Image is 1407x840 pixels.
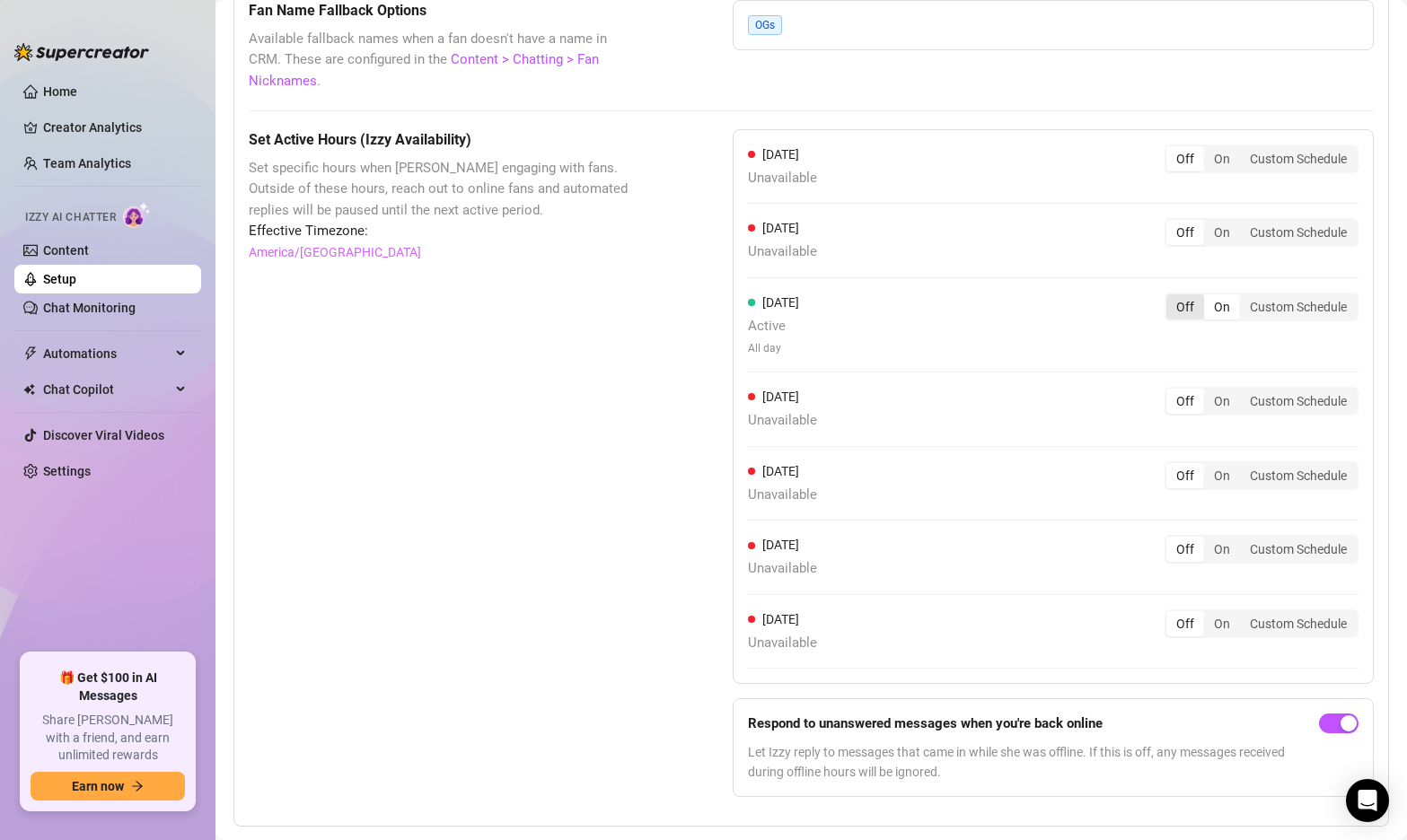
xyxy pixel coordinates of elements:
[1166,537,1204,562] div: Off
[762,295,799,310] span: [DATE]
[43,301,136,315] a: Chat Monitoring
[23,346,38,361] span: thunderbolt
[123,202,151,228] img: AI Chatter
[1166,220,1204,245] div: Off
[249,158,643,222] span: Set specific hours when [PERSON_NAME] engaging with fans. Outside of these hours, reach out to on...
[1165,609,1359,638] div: segmented control
[1165,461,1359,490] div: segmented control
[748,340,799,357] span: All day
[72,779,124,793] span: Earn now
[1240,537,1357,562] div: Custom Schedule
[748,558,817,580] span: Unavailable
[1240,389,1357,414] div: Custom Schedule
[762,221,799,235] span: [DATE]
[31,712,185,765] span: Share [PERSON_NAME] with a friend, and earn unlimited rewards
[131,780,144,792] span: arrow-right
[23,383,35,396] img: Chat Copilot
[43,243,89,258] a: Content
[748,316,799,337] span: Active
[249,129,643,151] h5: Set Active Hours (Izzy Availability)
[43,113,187,142] a: Creator Analytics
[43,375,171,404] span: Chat Copilot
[1166,294,1204,319] div: Off
[762,538,799,552] span: [DATE]
[748,15,782,35] span: OGs
[1165,293,1359,321] div: segmented control
[748,633,817,654] span: Unavailable
[1166,463,1204,488] div: Off
[31,669,185,704] span: 🎁 Get $100 in AI Messages
[1166,146,1204,171] div: Off
[14,43,149,61] img: logo-BBDzfeDw.svg
[1240,220,1357,245] div: Custom Schedule
[43,339,171,368] span: Automations
[249,242,421,262] a: America/[GEOGRAPHIC_DATA]
[43,84,77,99] a: Home
[748,485,817,506] span: Unavailable
[1165,144,1359,173] div: segmented control
[1204,220,1240,245] div: On
[748,241,817,263] span: Unavailable
[1165,535,1359,564] div: segmented control
[1204,294,1240,319] div: On
[25,209,116,226] span: Izzy AI Chatter
[1165,218,1359,247] div: segmented control
[748,168,817,189] span: Unavailable
[1204,463,1240,488] div: On
[1165,387,1359,416] div: segmented control
[748,742,1312,782] span: Let Izzy reply to messages that came in while she was offline. If this is off, any messages recei...
[762,389,799,404] span: [DATE]
[1240,146,1357,171] div: Custom Schedule
[43,272,76,286] a: Setup
[43,428,164,442] a: Discover Viral Videos
[1166,611,1204,636] div: Off
[1204,537,1240,562] div: On
[249,221,643,242] span: Effective Timezone:
[1204,389,1240,414] div: On
[1240,294,1357,319] div: Custom Schedule
[762,464,799,478] span: [DATE]
[1346,779,1389,822] div: Open Intercom Messenger
[748,410,817,432] span: Unavailable
[748,715,1103,731] strong: Respond to unanswered messages when you're back online
[762,612,799,626] span: [DATE]
[1240,463,1357,488] div: Custom Schedule
[43,464,91,478] a: Settings
[1204,611,1240,636] div: On
[1204,146,1240,171] div: On
[249,29,643,92] span: Available fallback names when a fan doesn't have a name in CRM. These are configured in the .
[1240,611,1357,636] div: Custom Schedule
[762,147,799,162] span: [DATE]
[31,772,185,801] button: Earn nowarrow-right
[1166,389,1204,414] div: Off
[43,156,131,171] a: Team Analytics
